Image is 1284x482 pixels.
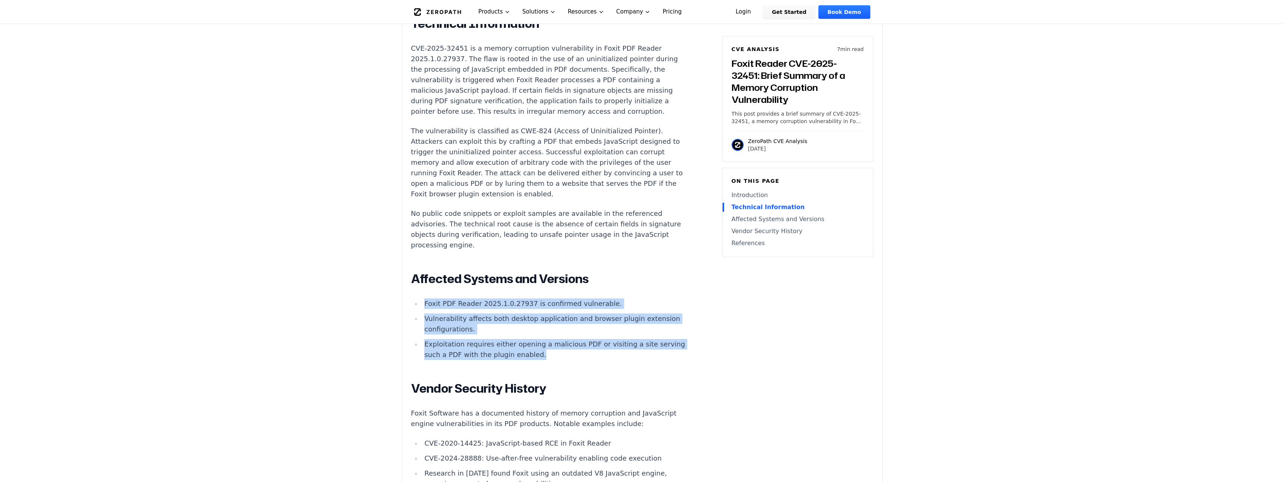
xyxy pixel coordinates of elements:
li: Vulnerability affects both desktop application and browser plugin extension configurations. [422,313,691,334]
li: Exploitation requires either opening a malicious PDF or visiting a site serving such a PDF with t... [422,339,691,360]
h2: Affected Systems and Versions [411,271,691,286]
a: Book Demo [818,5,870,19]
a: Technical Information [732,203,864,212]
p: [DATE] [748,145,808,152]
p: 7 min read [837,45,864,53]
h2: Vendor Security History [411,381,691,396]
li: CVE-2024-28888: Use-after-free vulnerability enabling code execution [422,453,691,464]
li: Foxit PDF Reader 2025.1.0.27937 is confirmed vulnerable. [422,298,691,309]
a: Affected Systems and Versions [732,215,864,224]
p: No public code snippets or exploit samples are available in the referenced advisories. The techni... [411,208,691,250]
h6: CVE Analysis [732,45,780,53]
a: Vendor Security History [732,227,864,236]
a: References [732,239,864,248]
p: ZeroPath CVE Analysis [748,137,808,145]
a: Login [727,5,760,19]
h2: Technical Information [411,16,691,31]
h6: On this page [732,177,864,185]
img: ZeroPath CVE Analysis [732,139,744,151]
p: CVE-2025-32451 is a memory corruption vulnerability in Foxit PDF Reader 2025.1.0.27937. The flaw ... [411,43,691,117]
a: Introduction [732,191,864,200]
p: Foxit Software has a documented history of memory corruption and JavaScript engine vulnerabilitie... [411,408,691,429]
p: The vulnerability is classified as CWE-824 (Access of Uninitialized Pointer). Attackers can explo... [411,126,691,199]
li: CVE-2020-14425: JavaScript-based RCE in Foxit Reader [422,438,691,449]
a: Get Started [763,5,815,19]
h3: Foxit Reader CVE-2025-32451: Brief Summary of a Memory Corruption Vulnerability [732,57,864,105]
p: This post provides a brief summary of CVE-2025-32451, a memory corruption vulnerability in Foxit ... [732,110,864,125]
